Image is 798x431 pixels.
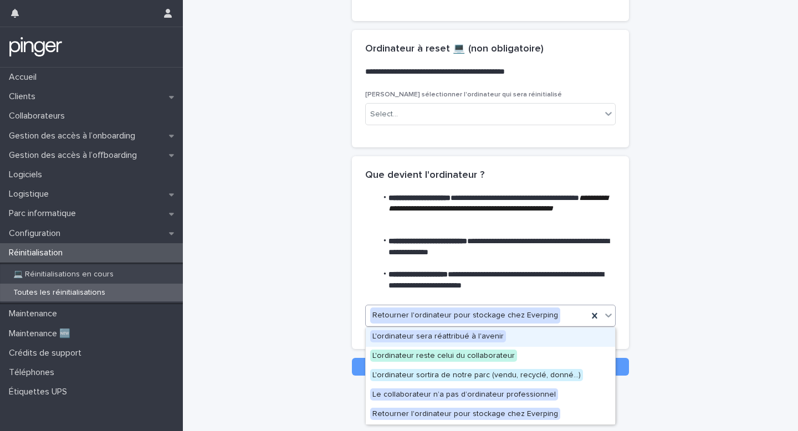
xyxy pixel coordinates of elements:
span: L'ordinateur sera réattribué à l'avenir [370,330,506,342]
p: Collaborateurs [4,111,74,121]
h2: Ordinateur à reset 💻 (non obligatoire) [365,43,544,55]
p: Configuration [4,228,69,239]
p: Étiquettes UPS [4,387,76,397]
p: Crédits de support [4,348,90,358]
p: Accueil [4,72,45,83]
div: Select... [370,109,398,120]
p: Maintenance 🆕 [4,329,79,339]
p: Maintenance [4,309,66,319]
div: L'ordinateur sortira de notre parc (vendu, recyclé, donné...) [366,366,615,386]
p: Réinitialisation [4,248,71,258]
p: Gestion des accès à l’onboarding [4,131,144,141]
div: Retourner l'ordinateur pour stockage chez Everping [370,307,560,324]
div: L'ordinateur sera réattribué à l'avenir [366,327,615,347]
p: 💻 Réinitialisations en cours [4,270,122,279]
p: Clients [4,91,44,102]
p: Toutes les réinitialisations [4,288,114,297]
div: L'ordinateur reste celui du collaborateur [366,347,615,366]
p: Gestion des accès à l’offboarding [4,150,146,161]
p: Logiciels [4,170,51,180]
img: mTgBEunGTSyRkCgitkcU [9,36,63,58]
p: Parc informatique [4,208,85,219]
span: Retourner l'ordinateur pour stockage chez Everping [370,408,560,420]
p: Téléphones [4,367,63,378]
div: Retourner l'ordinateur pour stockage chez Everping [366,405,615,424]
div: Le collaborateur n’a pas d’ordinateur professionnel [366,386,615,405]
span: L'ordinateur reste celui du collaborateur [370,350,517,362]
span: L'ordinateur sortira de notre parc (vendu, recyclé, donné...) [370,369,583,381]
span: [PERSON_NAME] sélectionner l'ordinateur qui sera réinitialisé [365,91,562,98]
p: Logistique [4,189,58,199]
button: Save [352,358,629,376]
h2: Que devient l'ordinateur ? [365,170,484,182]
span: Le collaborateur n’a pas d’ordinateur professionnel [370,388,558,401]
